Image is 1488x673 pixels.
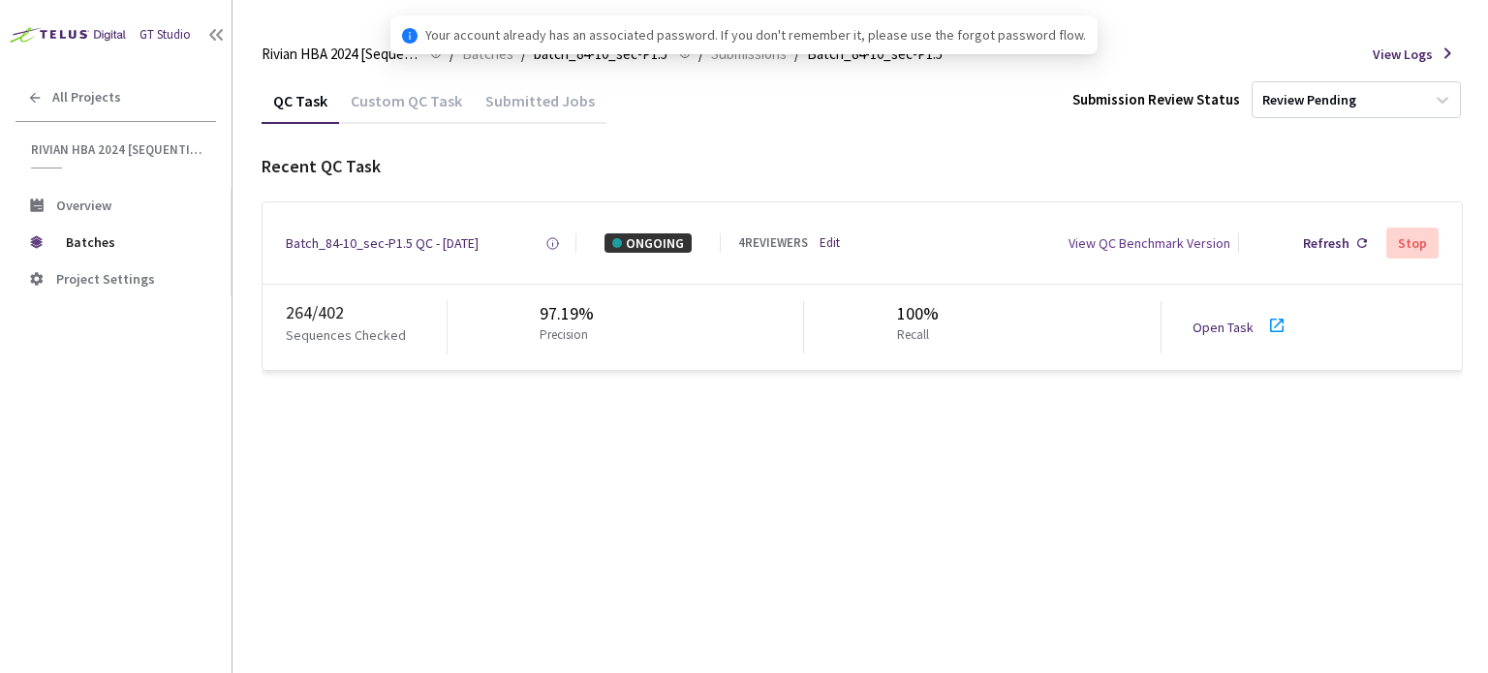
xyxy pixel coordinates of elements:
[1398,235,1427,251] div: Stop
[474,91,606,124] div: Submitted Jobs
[262,43,418,66] span: Rivian HBA 2024 [Sequential]
[139,26,191,45] div: GT Studio
[738,234,808,253] div: 4 REVIEWERS
[540,301,596,326] div: 97.19%
[540,326,588,345] p: Precision
[56,270,155,288] span: Project Settings
[52,89,121,106] span: All Projects
[707,43,790,64] a: Submissions
[425,24,1086,46] span: Your account already has an associated password. If you don't remember it, please use the forgot ...
[402,28,418,44] span: info-circle
[286,233,479,253] a: Batch_84-10_sec-P1.5 QC - [DATE]
[458,43,517,64] a: Batches
[286,325,406,345] p: Sequences Checked
[1072,89,1240,109] div: Submission Review Status
[66,223,199,261] span: Batches
[897,326,931,345] p: Recall
[604,233,692,253] div: ONGOING
[262,91,339,124] div: QC Task
[31,141,204,158] span: Rivian HBA 2024 [Sequential]
[339,91,474,124] div: Custom QC Task
[820,234,840,253] a: Edit
[1303,233,1349,253] div: Refresh
[262,154,1463,179] div: Recent QC Task
[1069,233,1230,253] div: View QC Benchmark Version
[286,300,447,325] div: 264 / 402
[897,301,939,326] div: 100%
[1193,319,1254,336] a: Open Task
[56,197,111,214] span: Overview
[1373,45,1433,64] span: View Logs
[1262,91,1356,109] div: Review Pending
